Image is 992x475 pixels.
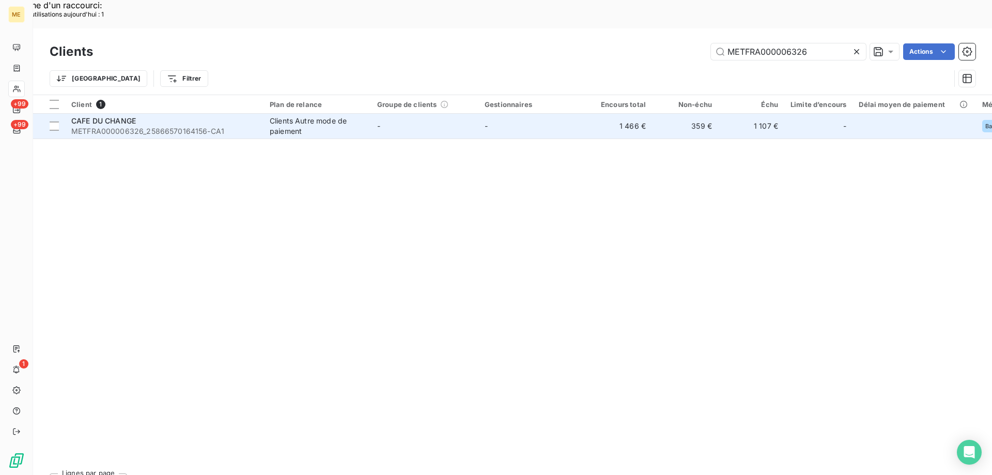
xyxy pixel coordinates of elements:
[724,100,778,109] div: Échu
[270,116,365,136] div: Clients Autre mode de paiement
[50,42,93,61] h3: Clients
[791,100,846,109] div: Limite d’encours
[592,100,646,109] div: Encours total
[586,114,652,139] td: 1 466 €
[652,114,718,139] td: 359 €
[377,100,437,109] span: Groupe de clients
[957,440,982,465] div: Open Intercom Messenger
[96,100,105,109] span: 1
[377,121,380,130] span: -
[718,114,784,139] td: 1 107 €
[903,43,955,60] button: Actions
[270,100,365,109] div: Plan de relance
[485,100,580,109] div: Gestionnaires
[11,99,28,109] span: +99
[843,121,846,131] span: -
[71,126,257,136] span: METFRA000006326_25866570164156-CA1
[859,100,969,109] div: Délai moyen de paiement
[71,100,92,109] span: Client
[485,121,488,130] span: -
[11,120,28,129] span: +99
[8,452,25,469] img: Logo LeanPay
[19,359,28,369] span: 1
[160,70,208,87] button: Filtrer
[711,43,866,60] input: Rechercher
[71,116,136,125] span: CAFE DU CHANGE
[658,100,712,109] div: Non-échu
[50,70,147,87] button: [GEOGRAPHIC_DATA]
